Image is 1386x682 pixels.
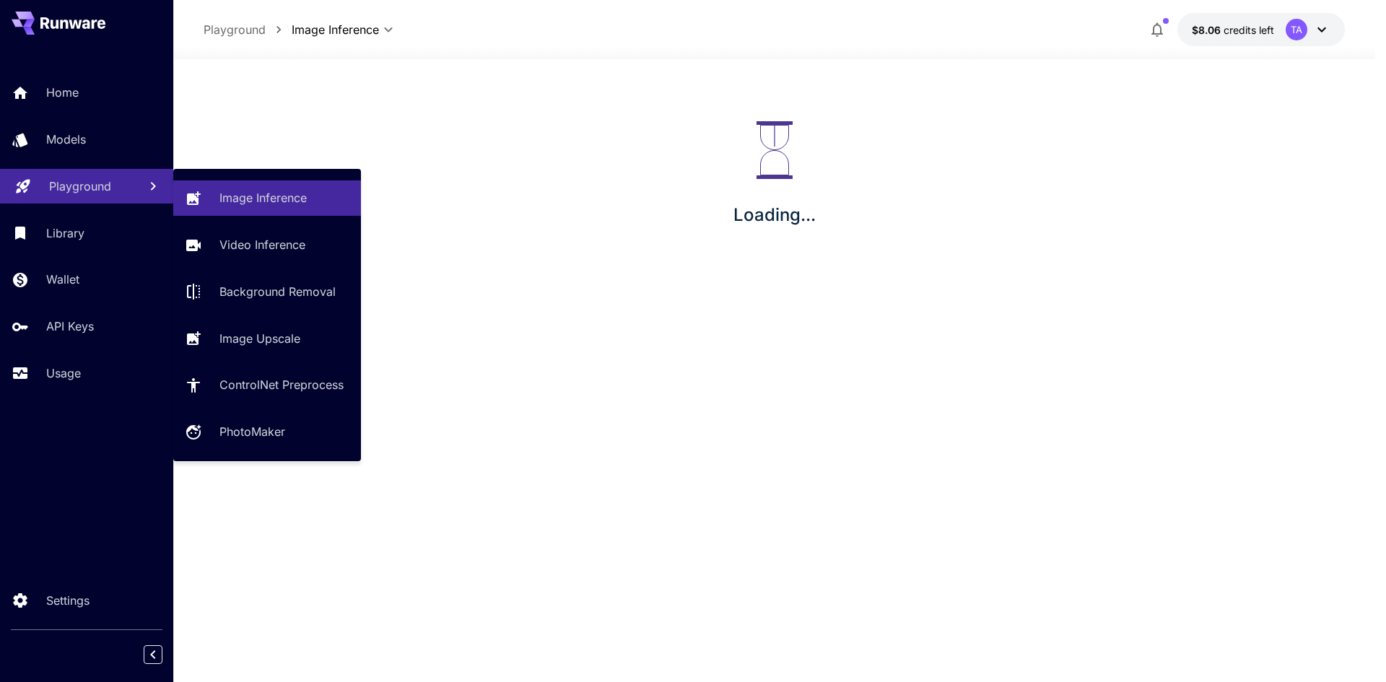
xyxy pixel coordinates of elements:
[173,367,361,403] a: ControlNet Preprocess
[46,364,81,382] p: Usage
[173,320,361,356] a: Image Upscale
[173,274,361,310] a: Background Removal
[46,84,79,101] p: Home
[292,21,379,38] span: Image Inference
[154,642,173,668] div: Collapse sidebar
[46,592,90,609] p: Settings
[49,178,111,195] p: Playground
[1177,13,1345,46] button: $8.06302
[733,202,816,228] p: Loading...
[204,21,266,38] p: Playground
[1286,19,1307,40] div: TA
[219,283,336,300] p: Background Removal
[219,189,307,206] p: Image Inference
[173,180,361,216] a: Image Inference
[219,236,305,253] p: Video Inference
[219,376,344,393] p: ControlNet Preprocess
[1224,24,1274,36] span: credits left
[219,423,285,440] p: PhotoMaker
[46,271,79,288] p: Wallet
[204,21,292,38] nav: breadcrumb
[173,414,361,450] a: PhotoMaker
[1192,22,1274,38] div: $8.06302
[46,318,94,335] p: API Keys
[173,227,361,263] a: Video Inference
[144,645,162,664] button: Collapse sidebar
[46,224,84,242] p: Library
[219,330,300,347] p: Image Upscale
[46,131,86,148] p: Models
[1192,24,1224,36] span: $8.06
